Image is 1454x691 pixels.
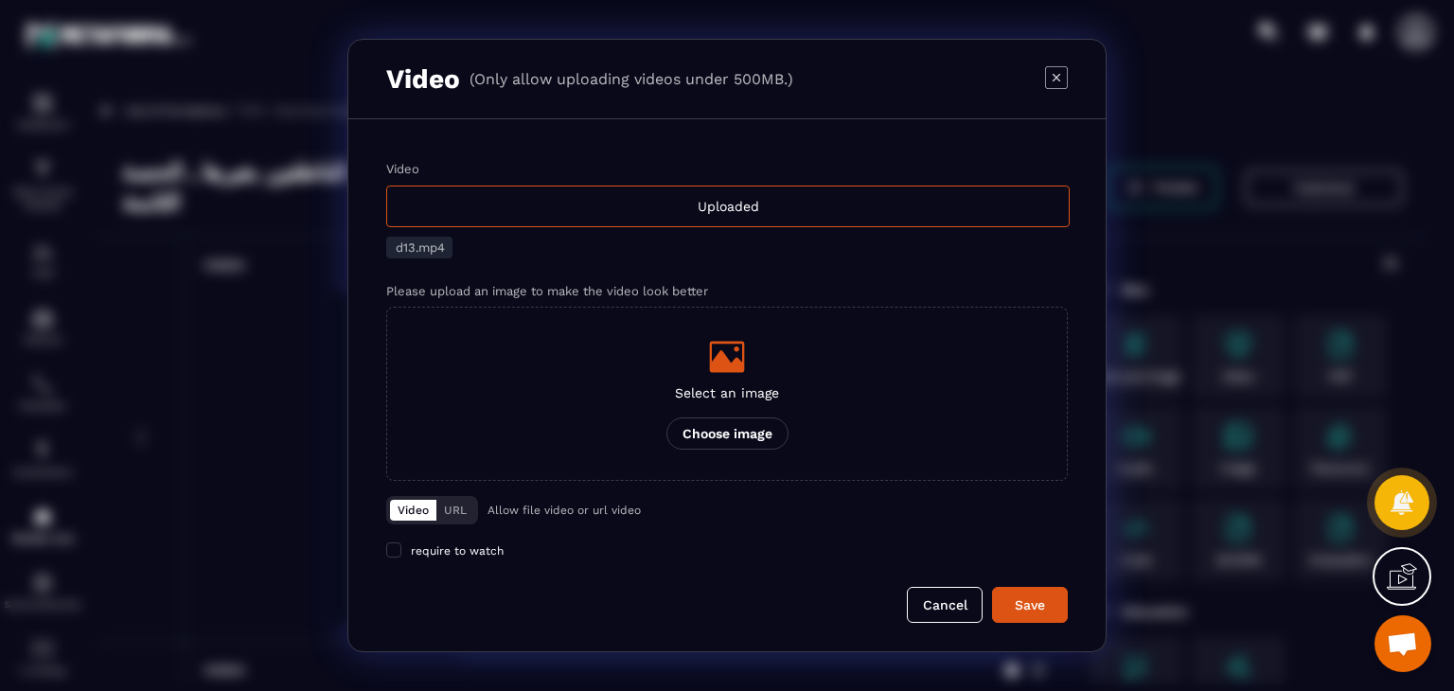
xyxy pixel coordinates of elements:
div: Open chat [1374,615,1431,672]
p: Choose image [666,417,789,450]
p: (Only allow uploading videos under 500MB.) [470,70,793,88]
span: d13.mp4 [396,240,445,255]
div: Uploaded [386,186,1070,227]
button: Video [390,500,436,521]
p: Select an image [666,385,789,400]
label: Please upload an image to make the video look better [386,284,708,298]
h3: Video [386,63,460,95]
p: Allow file video or url video [488,504,641,517]
button: URL [436,500,474,521]
div: Save [1004,595,1055,614]
span: require to watch [411,544,504,558]
button: Cancel [907,587,983,623]
button: Save [992,587,1068,623]
label: Video [386,162,419,176]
